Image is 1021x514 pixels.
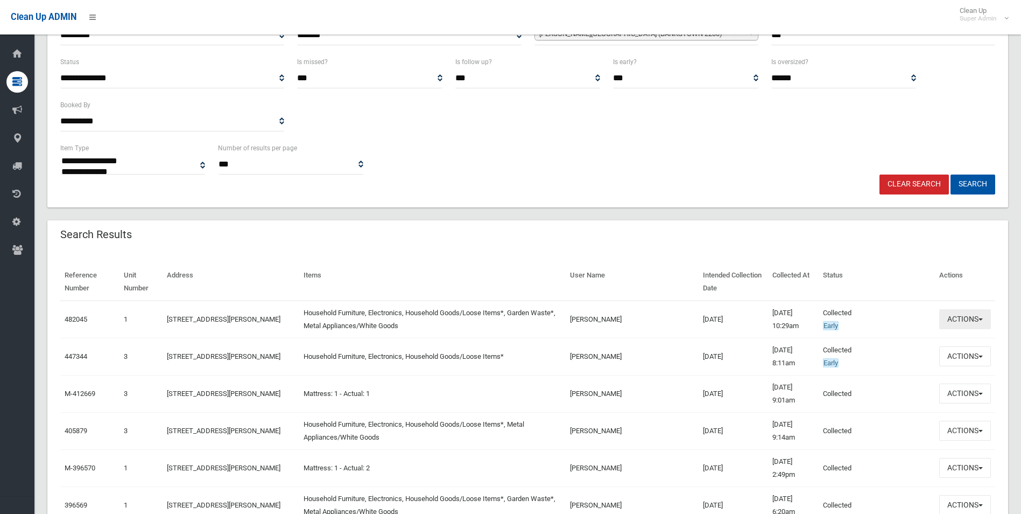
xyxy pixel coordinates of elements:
[768,338,819,375] td: [DATE] 8:11am
[819,449,935,487] td: Collected
[65,427,87,435] a: 405879
[167,390,280,398] a: [STREET_ADDRESS][PERSON_NAME]
[167,427,280,435] a: [STREET_ADDRESS][PERSON_NAME]
[167,352,280,360] a: [STREET_ADDRESS][PERSON_NAME]
[566,338,699,375] td: [PERSON_NAME]
[60,99,90,111] label: Booked By
[939,384,991,404] button: Actions
[768,449,819,487] td: [DATE] 2:49pm
[566,263,699,301] th: User Name
[299,301,566,338] td: Household Furniture, Electronics, Household Goods/Loose Items*, Garden Waste*, Metal Appliances/W...
[119,375,163,412] td: 3
[939,346,991,366] button: Actions
[566,449,699,487] td: [PERSON_NAME]
[47,224,145,245] header: Search Results
[954,6,1008,23] span: Clean Up
[819,375,935,412] td: Collected
[119,301,163,338] td: 1
[768,412,819,449] td: [DATE] 9:14am
[167,464,280,472] a: [STREET_ADDRESS][PERSON_NAME]
[65,390,95,398] a: M-412669
[699,375,768,412] td: [DATE]
[119,412,163,449] td: 3
[699,449,768,487] td: [DATE]
[167,501,280,509] a: [STREET_ADDRESS][PERSON_NAME]
[819,338,935,375] td: Collected
[60,263,119,301] th: Reference Number
[771,56,808,68] label: Is oversized?
[699,263,768,301] th: Intended Collection Date
[950,175,995,195] button: Search
[819,301,935,338] td: Collected
[163,263,299,301] th: Address
[939,458,991,478] button: Actions
[119,338,163,375] td: 3
[935,263,995,301] th: Actions
[768,263,819,301] th: Collected At
[65,464,95,472] a: M-396570
[566,375,699,412] td: [PERSON_NAME]
[699,412,768,449] td: [DATE]
[879,175,949,195] a: Clear Search
[566,301,699,338] td: [PERSON_NAME]
[60,142,89,154] label: Item Type
[299,263,566,301] th: Items
[299,375,566,412] td: Mattress: 1 - Actual: 1
[119,263,163,301] th: Unit Number
[65,352,87,360] a: 447344
[699,301,768,338] td: [DATE]
[566,412,699,449] td: [PERSON_NAME]
[819,412,935,449] td: Collected
[299,412,566,449] td: Household Furniture, Electronics, Household Goods/Loose Items*, Metal Appliances/White Goods
[60,56,79,68] label: Status
[768,301,819,338] td: [DATE] 10:29am
[297,56,328,68] label: Is missed?
[455,56,492,68] label: Is follow up?
[939,421,991,441] button: Actions
[823,321,839,330] span: Early
[299,338,566,375] td: Household Furniture, Electronics, Household Goods/Loose Items*
[939,309,991,329] button: Actions
[699,338,768,375] td: [DATE]
[819,263,935,301] th: Status
[768,375,819,412] td: [DATE] 9:01am
[960,15,997,23] small: Super Admin
[823,358,839,367] span: Early
[11,12,76,22] span: Clean Up ADMIN
[65,315,87,323] a: 482045
[167,315,280,323] a: [STREET_ADDRESS][PERSON_NAME]
[613,56,637,68] label: Is early?
[299,449,566,487] td: Mattress: 1 - Actual: 2
[119,449,163,487] td: 1
[218,142,297,154] label: Number of results per page
[65,501,87,509] a: 396569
